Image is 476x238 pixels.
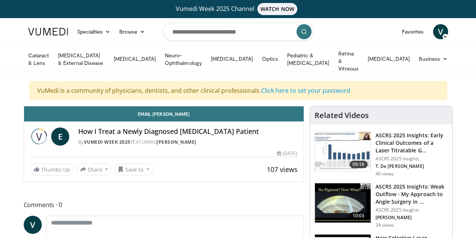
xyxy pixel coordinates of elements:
[267,165,298,174] span: 107 views
[433,24,448,39] a: V
[73,24,115,39] a: Specialties
[315,111,369,120] h4: Related Videos
[53,52,109,67] a: [MEDICAL_DATA] & External Disease
[24,52,54,67] a: Cataract & Lens
[334,54,363,69] a: Retina & Vitreous
[24,216,42,234] a: V
[28,28,68,35] img: VuMedi Logo
[30,127,48,146] img: Vumedi Week 2025
[261,86,350,95] a: Click here to set your password
[315,183,371,223] img: c4ee65f2-163e-44d3-aede-e8fb280be1de.150x105_q85_crop-smart_upscale.jpg
[115,24,149,39] a: Browse
[277,150,297,157] div: [DATE]
[376,183,448,206] h3: ASCRS 2025 Insights: Weak Outflow - My Approach to Angle Surgery in …
[283,52,334,67] a: Pediatric & [MEDICAL_DATA]
[78,127,298,136] h4: How I Treat a Newly Diagnosed [MEDICAL_DATA] Patient
[84,139,131,145] a: Vumedi Week 2025
[376,132,448,154] h3: ASCRS 2025 Insights: Early Clinical Outcomes of a Laser Titratable G…
[114,163,153,175] button: Save to
[51,127,69,146] a: E
[109,51,160,66] a: [MEDICAL_DATA]
[363,51,414,66] a: [MEDICAL_DATA]
[315,132,371,171] img: b8bf30ca-3013-450f-92b0-de11c61660f8.150x105_q85_crop-smart_upscale.jpg
[376,163,448,169] p: T. De [PERSON_NAME]
[157,139,196,145] a: [PERSON_NAME]
[376,215,448,221] p: [PERSON_NAME]
[29,3,447,15] a: Vumedi Week 2025 ChannelWATCH NOW
[350,212,368,220] span: 10:03
[397,24,429,39] a: Favorites
[414,51,453,66] a: Business
[376,222,394,228] p: 34 views
[206,51,257,66] a: [MEDICAL_DATA]
[30,164,74,175] a: Thumbs Up
[376,207,448,213] p: ASCRS 2025 Insights
[77,163,112,175] button: Share
[350,161,368,168] span: 09:18
[24,106,304,121] a: Email [PERSON_NAME]
[24,200,304,210] span: Comments 0
[315,183,448,228] a: 10:03 ASCRS 2025 Insights: Weak Outflow - My Approach to Angle Surgery in … ASCRS 2025 Insights [...
[376,156,448,162] p: ASCRS 2025 Insights
[78,139,298,146] div: By FEATURING
[163,23,313,41] input: Search topics, interventions
[257,3,297,15] span: WATCH NOW
[376,171,394,177] p: 40 views
[315,132,448,177] a: 09:18 ASCRS 2025 Insights: Early Clinical Outcomes of a Laser Titratable G… ASCRS 2025 Insights T...
[160,52,206,67] a: Neuro-Ophthalmology
[257,51,283,66] a: Optics
[29,81,447,100] div: VuMedi is a community of physicians, dentists, and other clinical professionals.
